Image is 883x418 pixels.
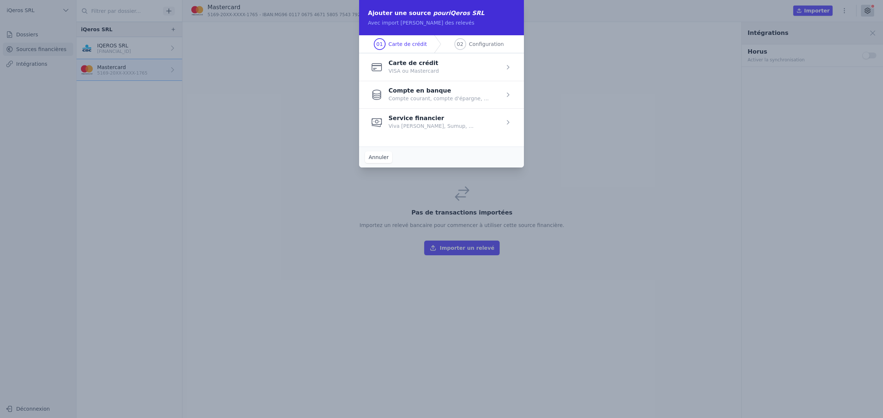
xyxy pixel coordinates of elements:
span: 02 [457,40,464,48]
h2: Ajouter une source [368,9,515,18]
p: Carte de crédit [389,61,439,65]
p: Compte en banque [389,89,489,93]
button: Carte de crédit VISA ou Mastercard [371,61,439,73]
span: pour iQeros SRL [433,10,485,17]
p: Service financier [389,116,474,120]
button: Service financier Viva [PERSON_NAME], Sumup, ... [371,116,474,129]
nav: Progress [359,35,524,53]
p: Avec import [PERSON_NAME] des relevés [368,19,515,26]
span: 01 [376,40,383,48]
span: Carte de crédit [389,40,427,48]
button: Compte en banque Compte courant, compte d'épargne, ... [371,89,489,101]
span: Configuration [469,40,504,48]
button: Annuler [365,151,392,163]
